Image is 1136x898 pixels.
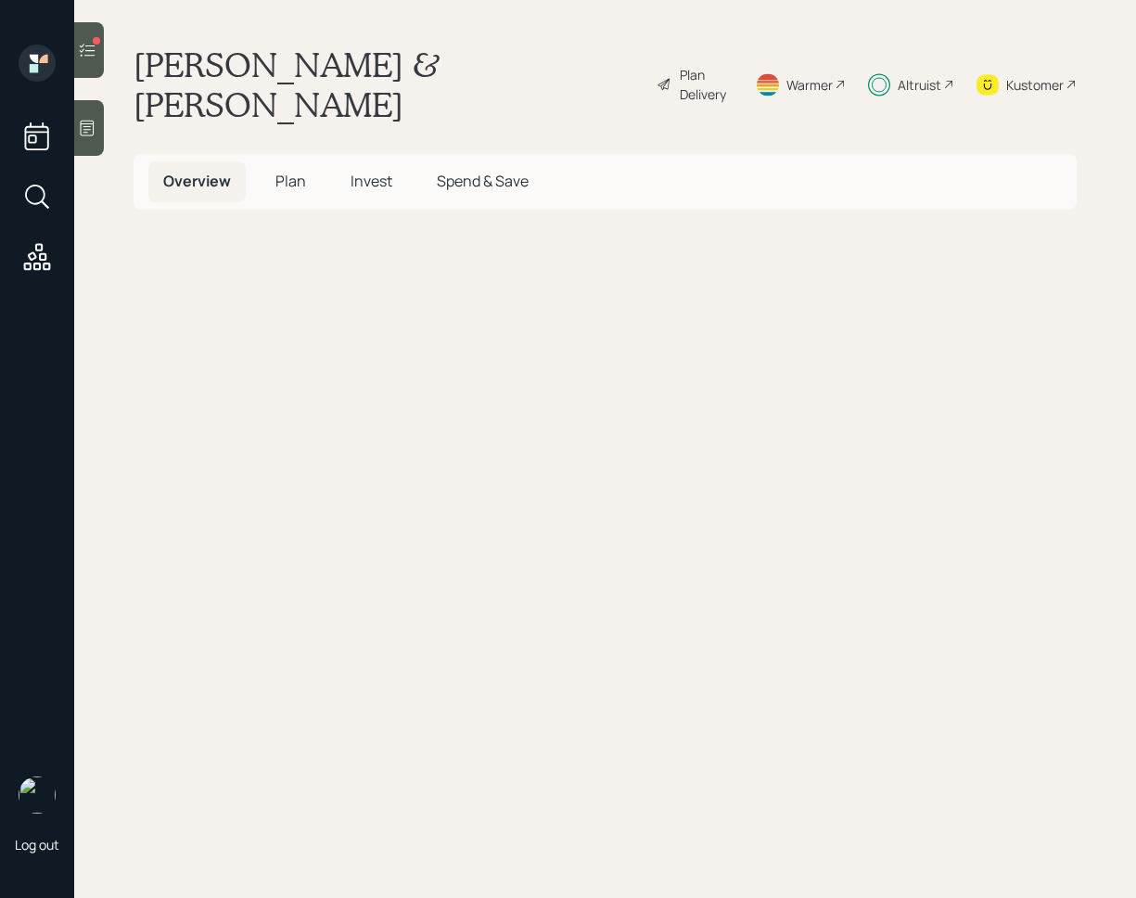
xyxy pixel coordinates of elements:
span: Overview [163,171,231,191]
span: Plan [275,171,306,191]
img: retirable_logo.png [19,776,56,814]
div: Plan Delivery [680,65,733,104]
div: Log out [15,836,59,853]
div: Altruist [898,75,941,95]
span: Spend & Save [437,171,529,191]
div: Warmer [786,75,833,95]
div: Kustomer [1006,75,1064,95]
h1: [PERSON_NAME] & [PERSON_NAME] [134,45,642,124]
span: Invest [351,171,392,191]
